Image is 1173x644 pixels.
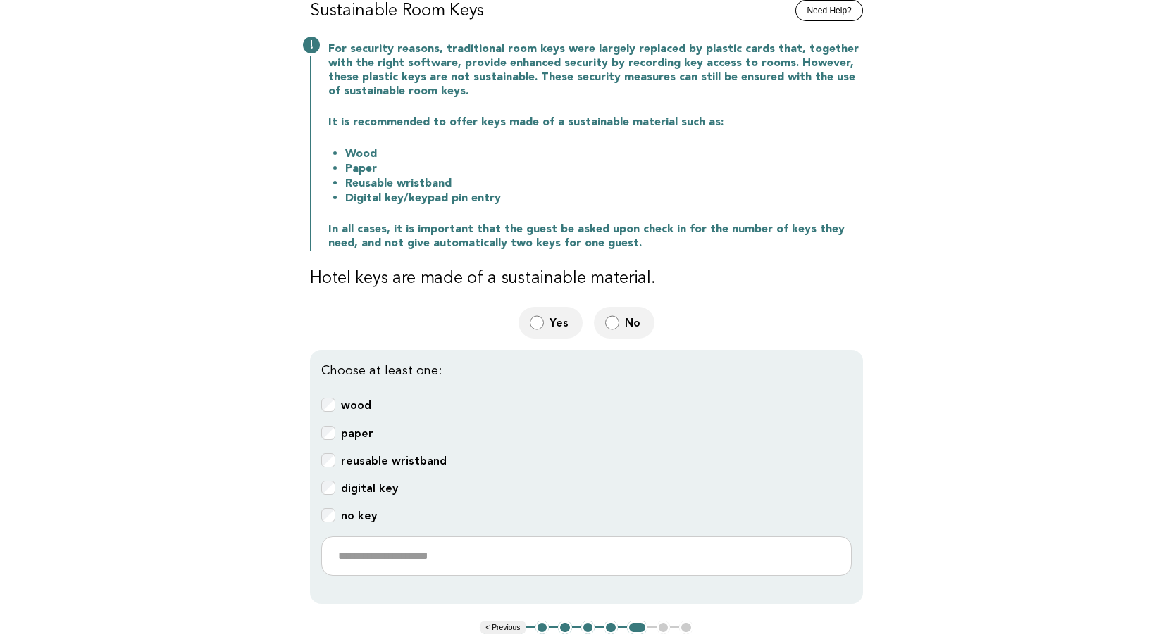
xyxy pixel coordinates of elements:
button: 3 [581,621,595,635]
p: It is recommended to offer keys made of a sustainable material such as: [328,115,863,130]
b: no key [341,509,377,522]
span: Yes [550,315,571,330]
li: Reusable wristband [345,176,863,191]
li: Wood [345,146,863,161]
li: Digital key/keypad pin entry [345,191,863,206]
b: wood [341,398,371,412]
li: Paper [345,161,863,176]
input: No [605,315,619,330]
span: No [625,315,643,330]
h3: Hotel keys are made of a sustainable material. [310,267,863,290]
button: 2 [558,621,572,635]
input: Yes [530,315,544,330]
b: reusable wristband [341,454,447,467]
b: digital key [341,481,398,495]
b: paper [341,427,373,440]
p: Choose at least one: [321,361,852,381]
p: In all cases, it is important that the guest be asked upon check in for the number of keys they n... [328,222,863,251]
p: For security reasons, traditional room keys were largely replaced by plastic cards that, together... [328,42,863,99]
button: < Previous [480,621,526,635]
button: 5 [627,621,647,635]
button: 4 [604,621,618,635]
button: 1 [535,621,550,635]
